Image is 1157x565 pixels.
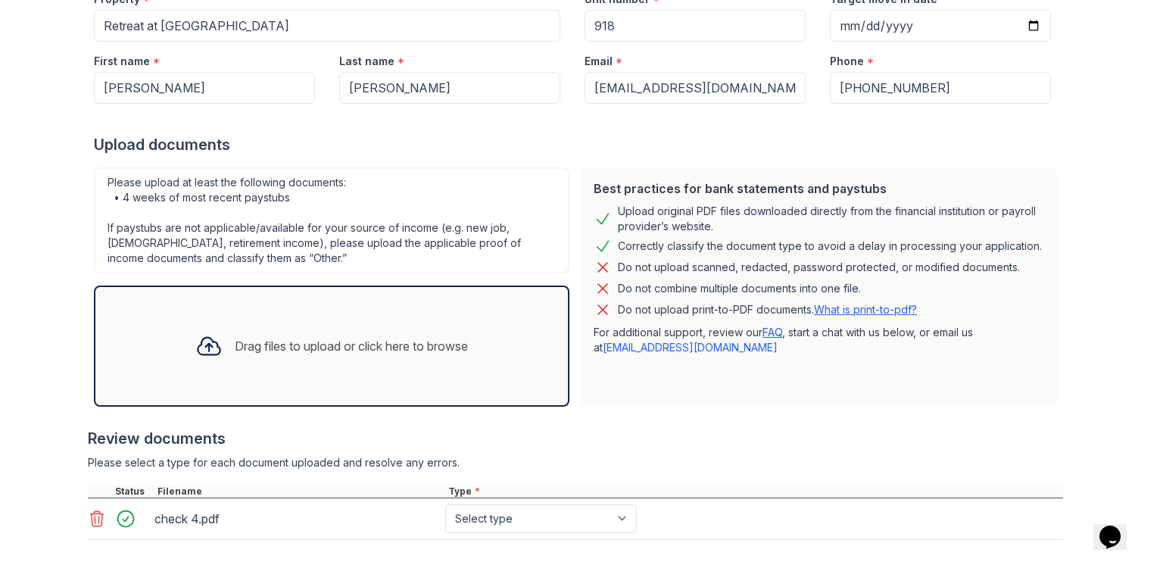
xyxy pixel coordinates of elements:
p: For additional support, review our , start a chat with us below, or email us at [594,325,1045,355]
div: Drag files to upload or click here to browse [235,337,468,355]
p: Do not upload print-to-PDF documents. [618,302,917,317]
div: Status [112,485,154,498]
div: Correctly classify the document type to avoid a delay in processing your application. [618,237,1042,255]
label: Phone [830,54,864,69]
div: check 4.pdf [154,507,439,531]
div: Upload documents [94,134,1063,155]
label: Email [585,54,613,69]
a: What is print-to-pdf? [814,303,917,316]
div: Review documents [88,428,1063,449]
a: [EMAIL_ADDRESS][DOMAIN_NAME] [603,341,778,354]
a: FAQ [762,326,782,339]
label: First name [94,54,150,69]
label: Last name [339,54,395,69]
div: Please select a type for each document uploaded and resolve any errors. [88,455,1063,470]
div: Please upload at least the following documents: • 4 weeks of most recent paystubs If paystubs are... [94,167,569,273]
div: Filename [154,485,445,498]
div: Upload original PDF files downloaded directly from the financial institution or payroll provider’... [618,204,1045,234]
div: Type [445,485,1063,498]
div: Do not upload scanned, redacted, password protected, or modified documents. [618,258,1020,276]
iframe: chat widget [1093,504,1142,550]
div: Best practices for bank statements and paystubs [594,179,1045,198]
div: Do not combine multiple documents into one file. [618,279,861,298]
